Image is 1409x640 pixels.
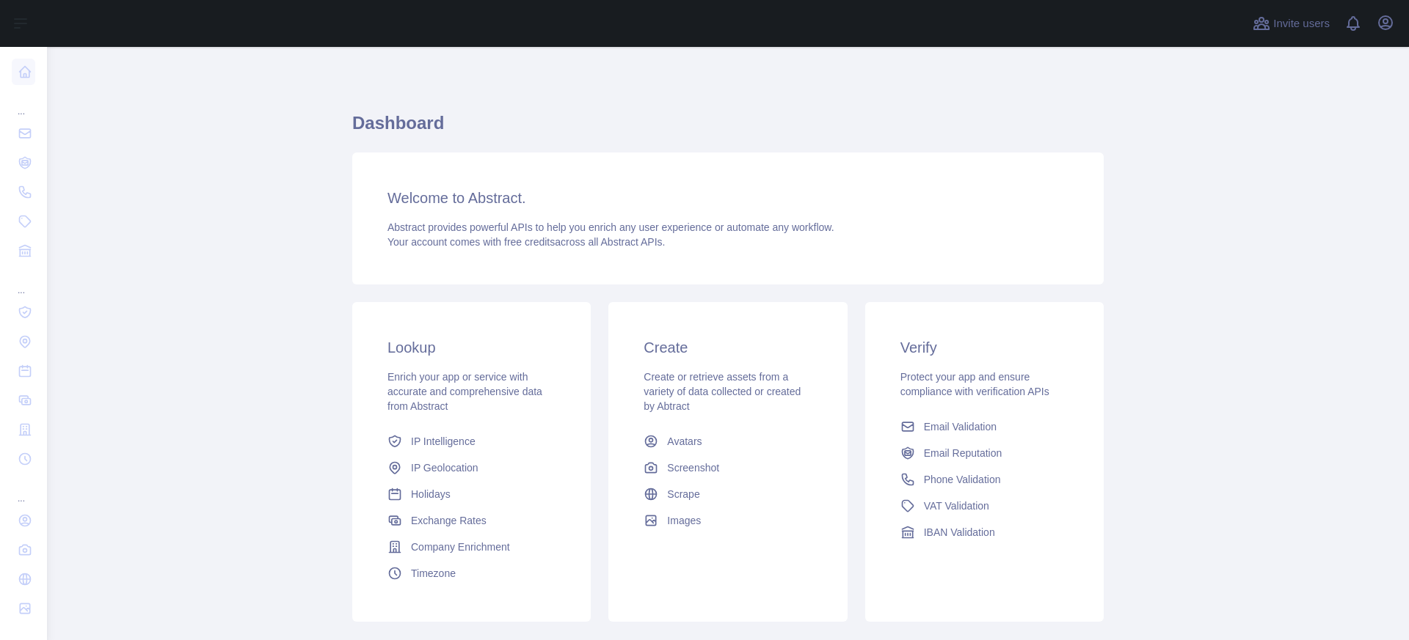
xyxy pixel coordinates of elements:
[895,440,1074,466] a: Email Reputation
[895,519,1074,545] a: IBAN Validation
[667,460,719,475] span: Screenshot
[387,337,556,358] h3: Lookup
[387,221,834,233] span: Abstract provides powerful APIs to help you enrich any user experience or automate any workflow.
[924,499,989,513] span: VAT Validation
[900,337,1068,358] h3: Verify
[1273,15,1330,32] span: Invite users
[924,446,1002,460] span: Email Reputation
[644,337,812,358] h3: Create
[924,525,995,540] span: IBAN Validation
[387,188,1068,208] h3: Welcome to Abstract.
[638,481,818,507] a: Scrape
[667,487,699,501] span: Scrape
[895,466,1074,493] a: Phone Validation
[924,472,1001,487] span: Phone Validation
[411,460,478,475] span: IP Geolocation
[411,513,487,528] span: Exchange Rates
[411,540,510,554] span: Company Enrichment
[895,493,1074,519] a: VAT Validation
[12,475,35,504] div: ...
[638,428,818,455] a: Avatars
[924,419,997,434] span: Email Validation
[12,88,35,117] div: ...
[644,371,801,412] span: Create or retrieve assets from a variety of data collected or created by Abtract
[900,371,1049,397] span: Protect your app and ensure compliance with verification APIs
[411,487,451,501] span: Holidays
[895,413,1074,440] a: Email Validation
[382,428,561,455] a: IP Intelligence
[387,236,665,248] span: Your account comes with across all Abstract APIs.
[382,455,561,481] a: IP Geolocation
[382,534,561,560] a: Company Enrichment
[382,481,561,507] a: Holidays
[382,507,561,534] a: Exchange Rates
[411,434,476,449] span: IP Intelligence
[667,434,702,449] span: Avatars
[1250,12,1333,35] button: Invite users
[352,111,1104,147] h1: Dashboard
[638,455,818,481] a: Screenshot
[382,560,561,586] a: Timezone
[387,371,542,412] span: Enrich your app or service with accurate and comprehensive data from Abstract
[504,236,555,248] span: free credits
[12,267,35,296] div: ...
[411,566,456,581] span: Timezone
[638,507,818,534] a: Images
[667,513,701,528] span: Images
